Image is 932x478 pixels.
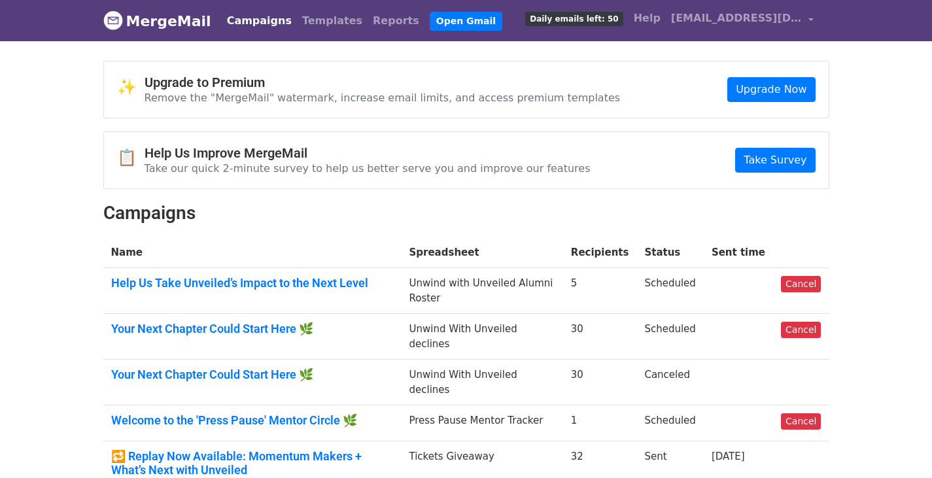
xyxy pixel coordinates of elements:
td: Unwind With Unveiled declines [401,360,562,405]
td: Unwind With Unveiled declines [401,314,562,360]
a: Upgrade Now [727,77,815,102]
a: Welcome to the 'Press Pause' Mentor Circle 🌿 [111,413,394,428]
a: Help [629,5,666,31]
td: 30 [563,314,637,360]
a: Help Us Take Unveiled’s Impact to the Next Level [111,276,394,290]
a: Take Survey [735,148,815,173]
p: Remove the "MergeMail" watermark, increase email limits, and access premium templates [145,91,621,105]
td: Scheduled [636,405,703,441]
th: Spreadsheet [401,237,562,268]
a: [EMAIL_ADDRESS][DOMAIN_NAME] [666,5,819,36]
span: [EMAIL_ADDRESS][DOMAIN_NAME] [671,10,802,26]
th: Status [636,237,703,268]
a: Your Next Chapter Could Start Here 🌿 [111,322,394,336]
th: Recipients [563,237,637,268]
a: Your Next Chapter Could Start Here 🌿 [111,367,394,382]
td: Scheduled [636,314,703,360]
a: 🔁 Replay Now Available: Momentum Makers + What’s Next with Unveiled [111,449,394,477]
img: MergeMail logo [103,10,123,30]
th: Sent time [704,237,773,268]
a: Cancel [781,322,821,338]
a: Reports [368,8,424,34]
span: ✨ [117,78,145,97]
h4: Help Us Improve MergeMail [145,145,591,161]
td: 5 [563,268,637,314]
a: Daily emails left: 50 [520,5,628,31]
td: Canceled [636,360,703,405]
a: Cancel [781,413,821,430]
span: Daily emails left: 50 [525,12,623,26]
a: MergeMail [103,7,211,35]
td: 1 [563,405,637,441]
a: Open Gmail [430,12,502,31]
h4: Upgrade to Premium [145,75,621,90]
a: [DATE] [712,451,745,462]
th: Name [103,237,402,268]
p: Take our quick 2-minute survey to help us better serve you and improve our features [145,162,591,175]
a: Cancel [781,276,821,292]
span: 📋 [117,148,145,167]
td: 30 [563,360,637,405]
td: Scheduled [636,268,703,314]
td: Press Pause Mentor Tracker [401,405,562,441]
a: Campaigns [222,8,297,34]
a: Templates [297,8,368,34]
td: Unwind with Unveiled Alumni Roster [401,268,562,314]
h2: Campaigns [103,202,829,224]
